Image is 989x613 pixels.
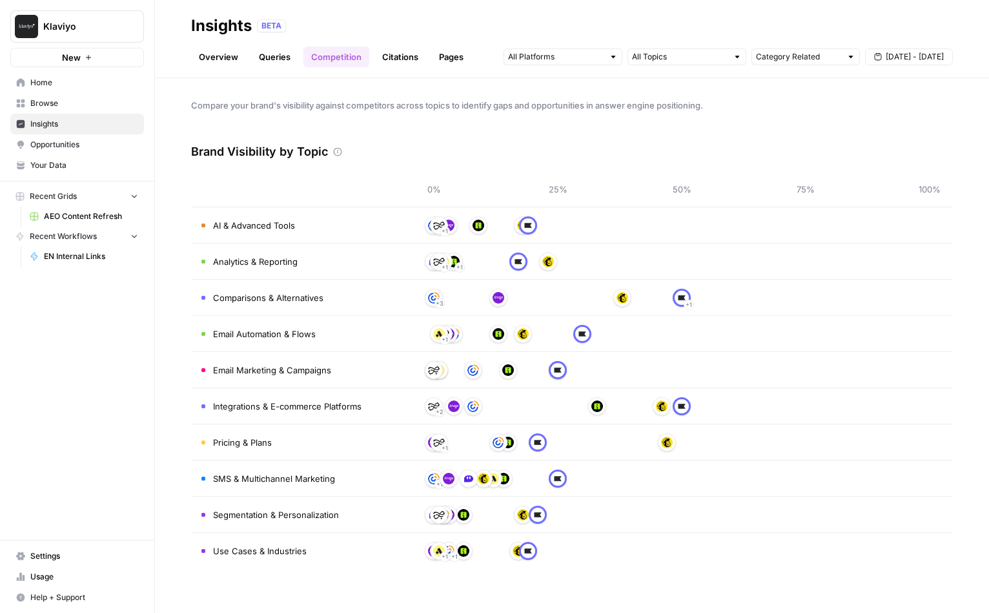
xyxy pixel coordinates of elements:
div: Insights [191,16,252,36]
span: 75% [793,183,819,196]
img: d03zj4el0aa7txopwdneenoutvcu [576,328,588,340]
img: fxnkixr6jbtdipu3lra6hmajxwf3 [428,256,440,267]
span: 25% [545,183,571,196]
span: 50% [669,183,695,196]
span: + 1 [442,550,448,563]
span: Analytics & Reporting [213,255,298,268]
img: or48ckoj2dr325ui2uouqhqfwspy [448,256,460,267]
span: + 1 [442,442,448,455]
a: Queries [251,47,298,67]
img: fxnkixr6jbtdipu3lra6hmajxwf3 [463,473,474,484]
button: Help + Support [10,587,144,608]
img: n07qf5yuhemumpikze8icgz1odva [433,545,445,557]
img: or48ckoj2dr325ui2uouqhqfwspy [473,220,484,231]
span: Pricing & Plans [213,436,272,449]
img: rg202btw2ktor7h9ou5yjtg7epnf [467,400,479,412]
span: Recent Workflows [30,231,97,242]
span: 100% [917,183,943,196]
img: pg21ys236mnd3p55lv59xccdo3xy [517,220,529,231]
img: 24zjstrmboybh03qprmzjnkpzb7j [433,256,445,267]
span: EN Internal Links [44,251,138,262]
img: or48ckoj2dr325ui2uouqhqfwspy [458,545,469,557]
img: pg21ys236mnd3p55lv59xccdo3xy [617,292,628,304]
img: n07qf5yuhemumpikze8icgz1odva [433,328,445,340]
img: pg21ys236mnd3p55lv59xccdo3xy [513,545,524,557]
span: Your Data [30,160,138,171]
span: AI & Advanced Tools [213,219,295,232]
img: d03zj4el0aa7txopwdneenoutvcu [532,509,544,521]
span: + 1 [442,225,448,238]
a: Settings [10,546,144,566]
img: 3j9qnj2pq12j0e9szaggu3i8lwoi [448,400,460,412]
a: Pages [431,47,471,67]
button: Recent Workflows [10,227,144,246]
img: or48ckoj2dr325ui2uouqhqfwspy [458,509,469,521]
span: Opportunities [30,139,138,151]
img: rg202btw2ktor7h9ou5yjtg7epnf [428,473,440,484]
a: Usage [10,566,144,587]
span: Email Marketing & Campaigns [213,364,331,377]
img: or48ckoj2dr325ui2uouqhqfwspy [502,364,514,376]
span: + 1 [436,478,443,491]
img: pg21ys236mnd3p55lv59xccdo3xy [517,328,529,340]
img: or48ckoj2dr325ui2uouqhqfwspy [591,400,603,412]
img: rg202btw2ktor7h9ou5yjtg7epnf [428,292,440,304]
img: n07qf5yuhemumpikze8icgz1odva [487,473,499,484]
span: + 1 [451,550,458,563]
img: pg21ys236mnd3p55lv59xccdo3xy [517,509,529,521]
a: Your Data [10,155,144,176]
span: Klaviyo [43,20,121,33]
img: d03zj4el0aa7txopwdneenoutvcu [676,400,688,412]
span: Recent Grids [30,191,77,202]
span: Integrations & E-commerce Platforms [213,400,362,413]
a: Overview [191,47,246,67]
img: d03zj4el0aa7txopwdneenoutvcu [522,220,534,231]
button: [DATE] - [DATE] [865,48,953,65]
img: 24zjstrmboybh03qprmzjnkpzb7j [428,364,440,376]
img: rg202btw2ktor7h9ou5yjtg7epnf [493,437,504,448]
img: Klaviyo Logo [15,15,38,38]
span: Browse [30,98,138,109]
a: Citations [374,47,426,67]
img: d03zj4el0aa7txopwdneenoutvcu [513,256,524,267]
a: Competition [303,47,369,67]
img: rg202btw2ktor7h9ou5yjtg7epnf [443,545,454,557]
a: Home [10,72,144,93]
button: Workspace: Klaviyo [10,10,144,43]
span: Segmentation & Personalization [213,508,339,521]
span: AEO Content Refresh [44,211,138,222]
span: + 2 [436,406,444,419]
a: Opportunities [10,134,144,155]
img: 24zjstrmboybh03qprmzjnkpzb7j [433,509,445,521]
h3: Brand Visibility by Topic [191,143,328,161]
img: or48ckoj2dr325ui2uouqhqfwspy [502,437,514,448]
span: Comparisons & Alternatives [213,291,323,304]
img: rg202btw2ktor7h9ou5yjtg7epnf [428,220,440,231]
span: + 1 [686,298,692,311]
img: 3j9qnj2pq12j0e9szaggu3i8lwoi [428,545,440,557]
img: d03zj4el0aa7txopwdneenoutvcu [552,473,564,484]
img: fxnkixr6jbtdipu3lra6hmajxwf3 [428,509,440,521]
input: All Topics [632,50,728,63]
img: d03zj4el0aa7txopwdneenoutvcu [532,437,544,448]
img: 3j9qnj2pq12j0e9szaggu3i8lwoi [443,473,454,484]
img: pg21ys236mnd3p55lv59xccdo3xy [661,437,673,448]
span: Compare your brand's visibility against competitors across topics to identify gaps and opportunit... [191,99,953,112]
span: SMS & Multichannel Marketing [213,472,335,485]
span: + 1 [442,261,448,274]
img: 24zjstrmboybh03qprmzjnkpzb7j [433,220,445,231]
img: rg202btw2ktor7h9ou5yjtg7epnf [467,364,479,376]
img: d03zj4el0aa7txopwdneenoutvcu [676,292,688,304]
input: Category Related [756,50,841,63]
span: + 1 [442,333,448,346]
span: Settings [30,550,138,562]
img: 3j9qnj2pq12j0e9szaggu3i8lwoi [443,220,454,231]
span: Home [30,77,138,88]
img: d03zj4el0aa7txopwdneenoutvcu [522,545,534,557]
img: 3j9qnj2pq12j0e9szaggu3i8lwoi [493,292,504,304]
span: Insights [30,118,138,130]
span: Help + Support [30,592,138,603]
span: Usage [30,571,138,583]
a: Browse [10,93,144,114]
img: pg21ys236mnd3p55lv59xccdo3xy [542,256,554,267]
